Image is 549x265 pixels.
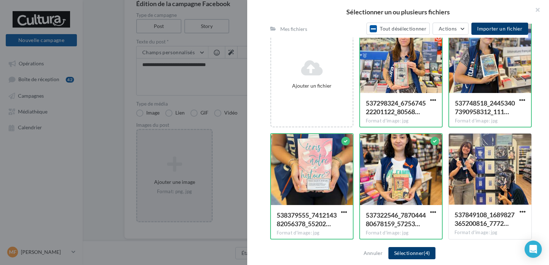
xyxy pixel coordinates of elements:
[455,118,525,124] div: Format d'image: jpg
[277,211,337,228] span: 538379555_741214382056378_5520263440602655999_n
[525,241,542,258] div: Open Intercom Messenger
[388,247,435,259] button: Sélectionner(4)
[274,82,350,89] div: Ajouter un fichier
[277,230,347,236] div: Format d'image: jpg
[259,9,538,15] h2: Sélectionner un ou plusieurs fichiers
[366,118,436,124] div: Format d'image: jpg
[477,25,522,32] span: Importer un fichier
[366,211,426,228] span: 537322546_787044480678159_5725354208758248191_n
[361,249,386,257] button: Annuler
[455,229,526,236] div: Format d'image: jpg
[366,99,426,116] span: 537298324_675674522201122_8056853123615101588_n
[455,99,515,116] span: 537748518_24453407390958312_1116718557429607745_n
[280,25,307,33] div: Mes fichiers
[366,23,430,35] button: Tout désélectionner
[366,230,436,236] div: Format d'image: jpg
[424,250,430,256] span: (4)
[433,23,469,35] button: Actions
[471,23,528,35] button: Importer un fichier
[455,211,515,227] span: 537849108_1689827365200816_7772167637825096641_n
[439,25,457,32] span: Actions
